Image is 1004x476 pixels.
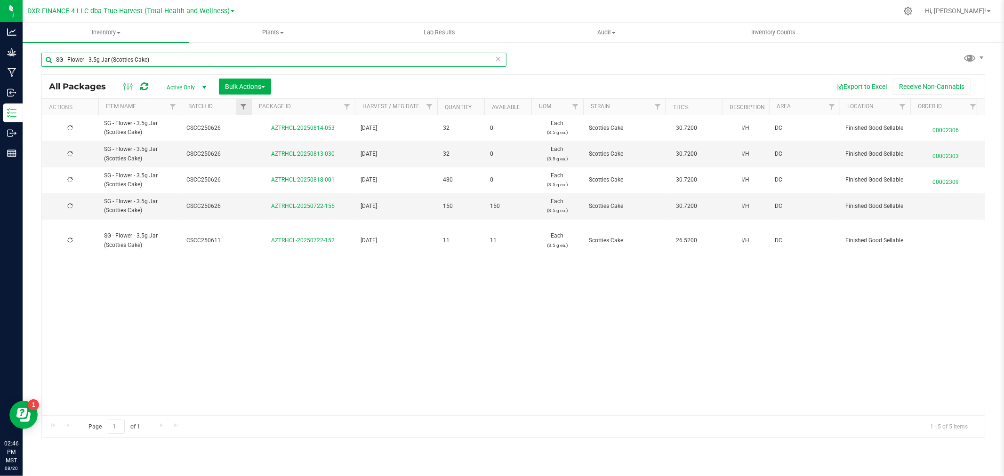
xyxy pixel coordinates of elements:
a: Filter [422,99,437,115]
a: Plants [189,23,356,42]
span: Finished Good Sellable [845,175,905,184]
span: Page of 1 [80,420,148,434]
div: I/H [728,235,763,246]
a: Location [847,103,874,110]
a: Filter [339,99,355,115]
span: 32 [443,150,479,159]
span: Scotties Cake [589,202,660,211]
p: 08/20 [4,465,18,472]
iframe: Resource center unread badge [28,399,39,411]
span: CSCC250611 [186,236,246,245]
p: (3.5 g ea.) [537,206,578,215]
span: Clear [495,53,502,65]
a: Inventory Counts [690,23,857,42]
a: Quantity [445,104,472,111]
a: AZTRHCL-20250722-152 [272,237,335,244]
a: Batch ID [188,103,213,110]
a: Inventory [23,23,189,42]
inline-svg: Manufacturing [7,68,16,77]
span: Finished Good Sellable [845,236,905,245]
span: 30.7200 [671,121,702,135]
a: Filter [824,99,840,115]
span: SG - Flower - 3.5g Jar (Scotties Cake) [104,197,175,215]
span: [DATE] [361,150,432,159]
span: Bulk Actions [225,83,265,90]
span: [DATE] [361,124,432,133]
span: 150 [443,202,479,211]
p: (3.5 g ea.) [537,180,578,189]
p: (3.5 g ea.) [537,241,578,250]
span: Each [537,145,578,163]
p: (3.5 g ea.) [537,128,578,137]
a: Area [777,103,791,110]
a: Filter [895,99,910,115]
span: Inventory Counts [739,28,808,37]
span: DC [775,236,834,245]
p: (3.5 g ea.) [537,154,578,163]
a: UOM [539,103,551,110]
a: Strain [591,103,610,110]
button: Export to Excel [830,79,893,95]
span: SG - Flower - 3.5g Jar (Scotties Cake) [104,231,175,249]
span: DXR FINANCE 4 LLC dba True Harvest (Total Health and Wellness) [27,7,230,15]
button: Bulk Actions [219,79,271,95]
span: Scotties Cake [589,150,660,159]
span: Scotties Cake [589,175,660,184]
span: 30.7200 [671,173,702,187]
a: Harvest / Mfg Date [362,103,419,110]
a: Filter [165,99,181,115]
a: THC% [673,104,689,111]
inline-svg: Inventory [7,108,16,118]
span: Plants [190,28,355,37]
inline-svg: Inbound [7,88,16,97]
div: I/H [728,175,763,185]
span: CSCC250626 [186,124,246,133]
div: I/H [728,201,763,212]
span: DC [775,175,834,184]
span: 150 [490,202,526,211]
span: 00002309 [916,173,975,187]
span: 0 [490,150,526,159]
span: 00002306 [916,121,975,135]
span: Inventory [23,28,189,37]
a: Description [730,104,765,111]
span: Each [537,197,578,215]
span: Each [537,119,578,137]
span: Each [537,171,578,189]
a: Order ID [918,103,942,110]
span: DC [775,202,834,211]
a: Audit [523,23,690,42]
span: CSCC250626 [186,202,246,211]
a: AZTRHCL-20250818-001 [272,176,335,183]
a: Filter [965,99,981,115]
inline-svg: Outbound [7,128,16,138]
input: Search Package ID, Item Name, SKU, Lot or Part Number... [41,53,506,67]
a: Item Name [106,103,136,110]
inline-svg: Grow [7,48,16,57]
button: Receive Non-Cannabis [893,79,971,95]
span: [DATE] [361,236,432,245]
a: AZTRHCL-20250813-030 [272,151,335,157]
p: 02:46 PM MST [4,439,18,465]
a: Available [492,104,520,111]
a: AZTRHCL-20250814-053 [272,125,335,131]
span: 1 - 5 of 5 items [923,420,975,434]
span: [DATE] [361,202,432,211]
span: Scotties Cake [589,236,660,245]
a: Filter [650,99,666,115]
span: Hi, [PERSON_NAME]! [925,7,986,15]
span: Finished Good Sellable [845,124,905,133]
span: Audit [523,28,689,37]
span: 0 [490,124,526,133]
span: All Packages [49,81,115,92]
inline-svg: Reports [7,149,16,158]
span: SG - Flower - 3.5g Jar (Scotties Cake) [104,171,175,189]
span: DC [775,150,834,159]
span: 11 [443,236,479,245]
a: Package ID [259,103,291,110]
span: Finished Good Sellable [845,202,905,211]
span: 11 [490,236,526,245]
inline-svg: Analytics [7,27,16,37]
span: Finished Good Sellable [845,150,905,159]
